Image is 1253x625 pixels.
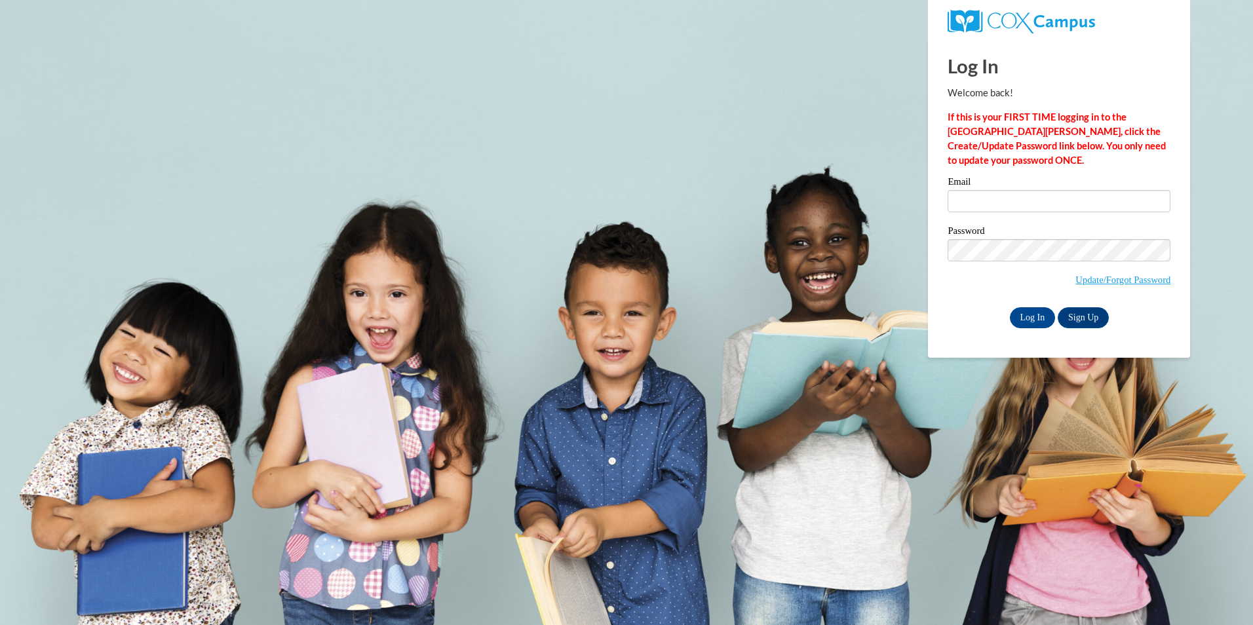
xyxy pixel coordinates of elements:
label: Email [948,177,1170,190]
p: Welcome back! [948,86,1170,100]
input: Log In [1010,307,1056,328]
strong: If this is your FIRST TIME logging in to the [GEOGRAPHIC_DATA][PERSON_NAME], click the Create/Upd... [948,111,1166,166]
label: Password [948,226,1170,239]
a: COX Campus [948,10,1170,33]
a: Sign Up [1058,307,1109,328]
a: Update/Forgot Password [1075,275,1170,285]
h1: Log In [948,52,1170,79]
img: COX Campus [948,10,1094,33]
